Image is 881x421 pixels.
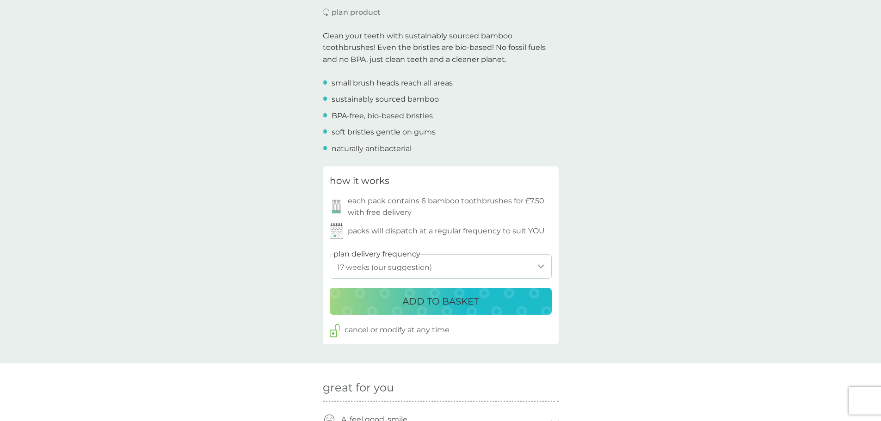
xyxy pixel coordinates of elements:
[323,381,559,395] h2: great for you
[332,93,439,105] p: sustainably sourced bamboo
[332,143,412,155] p: naturally antibacterial
[333,248,420,260] label: plan delivery frequency
[323,30,559,66] p: Clean your teeth with sustainably sourced bamboo toothbrushes! Even the bristles are bio-based! N...
[332,77,453,89] p: small brush heads reach all areas
[348,225,545,237] p: packs will dispatch at a regular frequency to suit YOU
[332,110,433,122] p: BPA-free, bio-based bristles
[402,294,479,309] p: ADD TO BASKET
[345,324,450,336] p: cancel or modify at any time
[332,6,381,18] p: plan product
[330,288,552,315] button: ADD TO BASKET
[332,126,436,138] p: soft bristles gentle on gums
[330,173,389,188] h3: how it works
[348,195,552,219] p: each pack contains 6 bamboo toothbrushes for £7.50 with free delivery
